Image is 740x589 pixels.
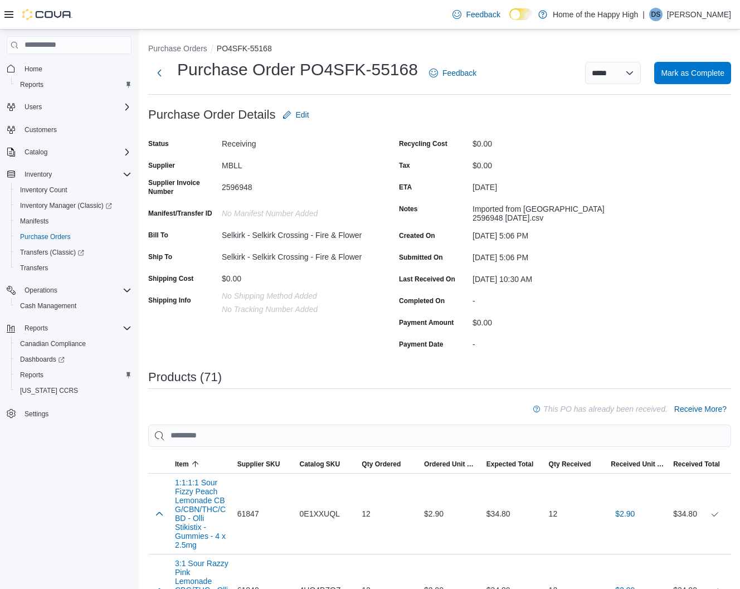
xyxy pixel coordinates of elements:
[16,337,90,351] a: Canadian Compliance
[148,108,276,121] h3: Purchase Order Details
[473,292,622,305] div: -
[11,198,136,213] a: Inventory Manager (Classic)
[673,460,720,469] span: Received Total
[148,209,212,218] label: Manifest/Transfer ID
[25,286,57,295] span: Operations
[669,455,731,473] button: Received Total
[16,215,53,228] a: Manifests
[357,455,420,473] button: Qty Ordered
[20,284,132,297] span: Operations
[148,296,191,305] label: Shipping Info
[486,460,533,469] span: Expected Total
[473,249,622,262] div: [DATE] 5:06 PM
[20,217,48,226] span: Manifests
[16,78,132,91] span: Reports
[148,231,168,240] label: Bill To
[2,144,136,160] button: Catalog
[16,199,132,212] span: Inventory Manager (Classic)
[362,460,401,469] span: Qty Ordered
[473,335,622,349] div: -
[222,248,371,261] div: Selkirk - Selkirk Crossing - Fire & Flower
[222,178,371,192] div: 2596948
[399,231,435,240] label: Created On
[148,62,171,84] button: Next
[20,322,132,335] span: Reports
[399,205,417,213] label: Notes
[16,78,48,91] a: Reports
[509,8,533,20] input: Dark Mode
[16,337,132,351] span: Canadian Compliance
[20,386,78,395] span: [US_STATE] CCRS
[222,205,371,218] div: No Manifest Number added
[217,44,272,53] button: PO4SFK-55168
[20,123,132,137] span: Customers
[222,157,371,170] div: MBLL
[473,227,622,240] div: [DATE] 5:06 PM
[16,183,132,197] span: Inventory Count
[649,8,663,21] div: Dean Sellar
[20,322,52,335] button: Reports
[651,8,661,21] span: DS
[20,248,84,257] span: Transfers (Classic)
[399,296,445,305] label: Completed On
[222,291,371,300] p: No Shipping Method added
[2,99,136,115] button: Users
[16,246,132,259] span: Transfers (Classic)
[20,407,53,421] a: Settings
[171,455,233,473] button: Item
[16,384,82,397] a: [US_STATE] CCRS
[20,339,86,348] span: Canadian Compliance
[16,353,132,366] span: Dashboards
[16,299,81,313] a: Cash Management
[509,20,510,21] span: Dark Mode
[20,145,52,159] button: Catalog
[473,314,622,327] div: $0.00
[16,299,132,313] span: Cash Management
[25,125,57,134] span: Customers
[148,43,731,56] nav: An example of EuiBreadcrumbs
[300,507,340,520] span: 0E1XXUQL
[296,109,309,120] span: Edit
[295,455,358,473] button: Catalog SKU
[25,170,52,179] span: Inventory
[11,383,136,398] button: [US_STATE] CCRS
[2,121,136,138] button: Customers
[16,261,132,275] span: Transfers
[11,77,136,93] button: Reports
[16,215,132,228] span: Manifests
[237,507,259,520] span: 61847
[674,403,727,415] span: Receive More?
[20,100,46,114] button: Users
[25,65,42,74] span: Home
[442,67,476,79] span: Feedback
[25,324,48,333] span: Reports
[20,100,132,114] span: Users
[473,270,622,284] div: [DATE] 10:30 AM
[549,460,591,469] span: Qty Received
[482,503,544,525] div: $34.80
[611,460,664,469] span: Received Unit Cost
[148,371,222,384] h3: Products (71)
[661,67,724,79] span: Mark as Complete
[11,367,136,383] button: Reports
[606,455,669,473] button: Received Unit Cost
[420,455,482,473] button: Ordered Unit Cost
[654,62,731,84] button: Mark as Complete
[11,336,136,352] button: Canadian Compliance
[222,305,371,314] p: No Tracking Number added
[20,406,132,420] span: Settings
[25,410,48,418] span: Settings
[16,384,132,397] span: Washington CCRS
[473,200,622,222] div: Imported from [GEOGRAPHIC_DATA] 2596948 [DATE].csv
[543,402,668,416] p: This PO has already been received.
[25,103,42,111] span: Users
[2,283,136,298] button: Operations
[16,230,75,244] a: Purchase Orders
[7,56,132,451] nav: Complex example
[148,44,207,53] button: Purchase Orders
[16,353,69,366] a: Dashboards
[175,478,228,549] button: 1:1:1:1 Sour Fizzy Peach Lemonade CBG/CBN/THC/CBD - Olli Stikistix - Gummies - 4 x 2.5mg
[20,80,43,89] span: Reports
[20,168,56,181] button: Inventory
[642,8,645,21] p: |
